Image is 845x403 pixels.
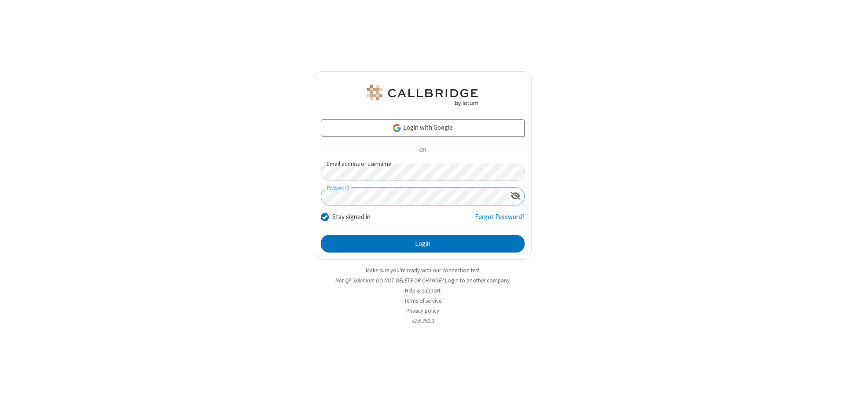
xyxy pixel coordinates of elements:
button: Login [321,235,525,253]
label: Stay signed in [332,212,371,222]
img: google-icon.png [392,123,402,133]
span: OR [415,144,430,157]
a: Terms of service [404,297,441,304]
button: Login to another company [445,276,510,285]
a: Make sure you're ready with our connection test [366,267,479,274]
a: Privacy policy [406,307,439,315]
iframe: Chat [823,380,838,397]
li: Not QA Selenium DO NOT DELETE OR CHANGE? [314,276,532,285]
input: Password [321,188,507,205]
input: Email address or username [321,164,525,181]
div: Show password [507,188,524,204]
a: Login with Google [321,119,525,137]
img: QA Selenium DO NOT DELETE OR CHANGE [365,85,480,106]
a: Help & support [405,287,441,294]
li: v2.6.352.3 [314,317,532,325]
a: Forgot Password? [475,212,525,229]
